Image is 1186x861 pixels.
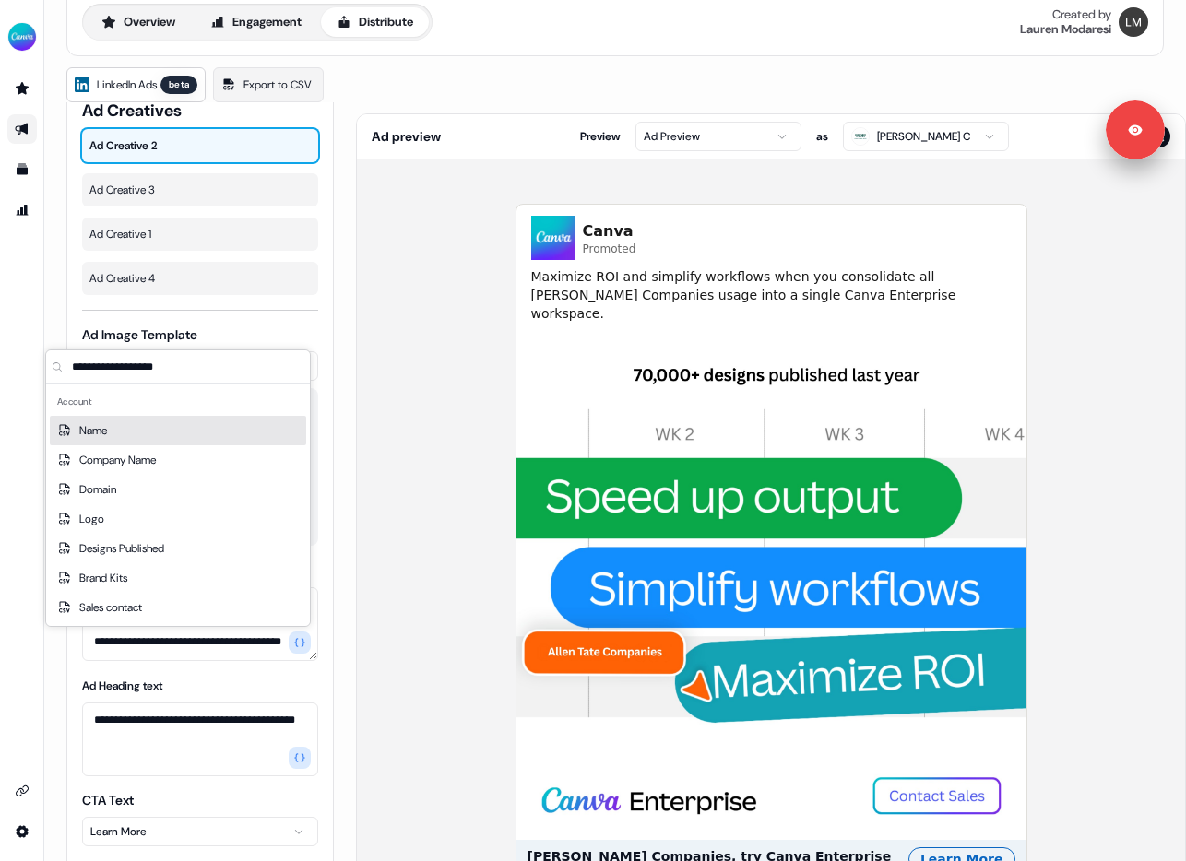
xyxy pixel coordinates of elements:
[89,136,311,155] span: Ad Creative 2
[1119,7,1148,37] img: Lauren
[7,114,37,144] a: Go to outbound experience
[195,7,317,37] button: Engagement
[86,7,191,37] button: Overview
[531,267,1012,323] span: Maximize ROI and simplify workflows when you consolidate all [PERSON_NAME] Companies usage into a...
[816,127,828,146] span: as
[79,480,116,499] span: Domain
[82,100,318,122] span: Ad Creatives
[160,76,197,94] div: beta
[82,678,162,693] label: Ad Heading text
[580,127,621,146] span: Preview
[7,74,37,103] a: Go to prospects
[372,127,441,146] span: Ad preview
[79,569,127,587] span: Brand Kits
[243,76,312,94] span: Export to CSV
[89,269,311,288] span: Ad Creative 4
[321,7,429,37] button: Distribute
[1020,22,1111,37] div: Lauren Modaresi
[82,792,134,808] label: CTA Text
[82,326,197,343] label: Ad Image Template
[66,67,206,102] a: LinkedIn Adsbeta
[7,776,37,806] a: Go to integrations
[213,67,324,102] a: Export to CSV
[89,181,311,199] span: Ad Creative 3
[1052,7,1111,22] div: Created by
[583,242,636,256] span: Promoted
[46,384,310,626] div: Suggestions
[79,510,104,528] span: Logo
[7,155,37,184] a: Go to templates
[97,76,157,94] span: LinkedIn Ads
[79,451,156,469] span: Company Name
[79,598,142,617] span: Sales contact
[79,539,164,558] span: Designs Published
[583,220,636,242] span: Canva
[79,421,107,440] span: Name
[7,195,37,225] a: Go to attribution
[89,225,311,243] span: Ad Creative 1
[50,388,306,416] div: Account
[7,817,37,846] a: Go to integrations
